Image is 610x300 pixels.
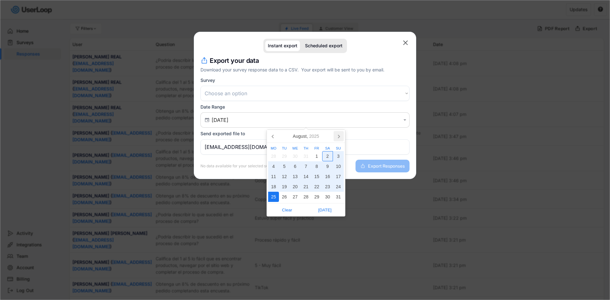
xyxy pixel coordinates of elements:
[279,147,290,150] div: Tu
[290,151,301,161] div: 30
[279,192,290,202] div: 26
[333,192,344,202] div: 31
[200,104,225,110] div: Date Range
[290,171,301,182] div: 13
[301,147,311,150] div: Th
[306,205,344,215] button: [DATE]
[333,171,344,182] div: 17
[205,117,209,123] text: 
[279,182,290,192] div: 19
[290,192,301,202] div: 27
[279,171,290,182] div: 12
[333,151,344,161] div: 3
[322,182,333,192] div: 23
[210,56,259,65] h4: Export your data
[356,160,410,172] button: Export Responses
[333,182,344,192] div: 24
[311,192,322,202] div: 29
[268,43,297,49] div: Instant export
[333,161,344,171] div: 10
[268,192,279,202] div: 25
[311,171,322,182] div: 15
[268,205,306,215] button: Clear
[402,39,410,47] button: 
[403,117,406,123] text: 
[322,151,333,161] div: 2
[268,171,279,182] div: 11
[290,131,322,141] div: August,
[305,43,342,49] div: Scheduled export
[301,171,311,182] div: 14
[368,164,405,168] span: Export Responses
[333,147,344,150] div: Su
[204,117,210,123] button: 
[301,182,311,192] div: 21
[290,161,301,171] div: 6
[279,151,290,161] div: 29
[268,161,279,171] div: 4
[270,205,304,215] span: Clear
[301,192,311,202] div: 28
[200,77,215,83] div: Survey
[301,151,311,161] div: 31
[268,151,279,161] div: 28
[322,171,333,182] div: 16
[403,39,408,47] text: 
[311,182,322,192] div: 22
[311,161,322,171] div: 8
[402,117,408,123] button: 
[311,151,322,161] div: 1
[279,161,290,171] div: 5
[268,147,279,150] div: Mo
[268,182,279,192] div: 18
[290,182,301,192] div: 20
[311,147,322,150] div: Fr
[301,161,311,171] div: 7
[322,192,333,202] div: 30
[309,134,319,138] i: 2025
[308,205,342,215] span: [DATE]
[200,66,410,73] div: Download your survey response data to a CSV. Your export will be sent to you by email.
[212,117,400,123] input: Air Date/Time Picker
[290,147,301,150] div: We
[322,147,333,150] div: Sa
[200,164,305,168] div: No data available for your selected survey and time period
[200,131,245,137] div: Send exported file to
[322,161,333,171] div: 9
